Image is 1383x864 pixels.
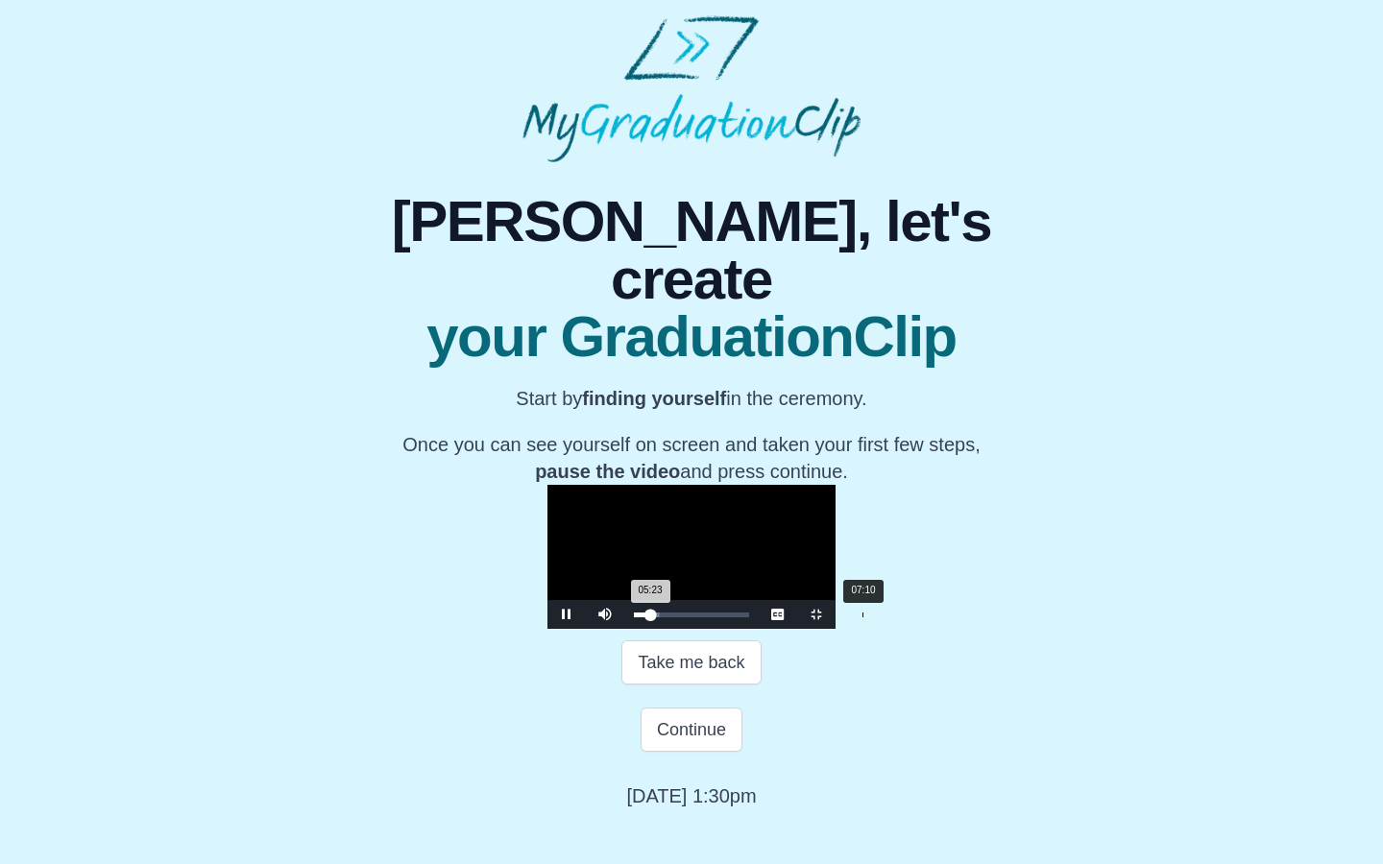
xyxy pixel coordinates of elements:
[346,308,1037,366] span: your GraduationClip
[346,431,1037,485] p: Once you can see yourself on screen and taken your first few steps, and press continue.
[535,461,680,482] b: pause the video
[634,612,749,617] div: Progress Bar
[759,600,797,629] button: Captions
[547,600,586,629] button: Pause
[522,15,861,162] img: MyGraduationClip
[626,782,756,809] p: [DATE] 1:30pm
[621,640,761,684] button: Take me back
[547,485,836,629] div: Video Player
[586,600,624,629] button: Mute
[346,193,1037,308] span: [PERSON_NAME], let's create
[582,388,726,409] b: finding yourself
[346,385,1037,412] p: Start by in the ceremony.
[641,708,742,752] button: Continue
[797,600,836,629] button: Non-Fullscreen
